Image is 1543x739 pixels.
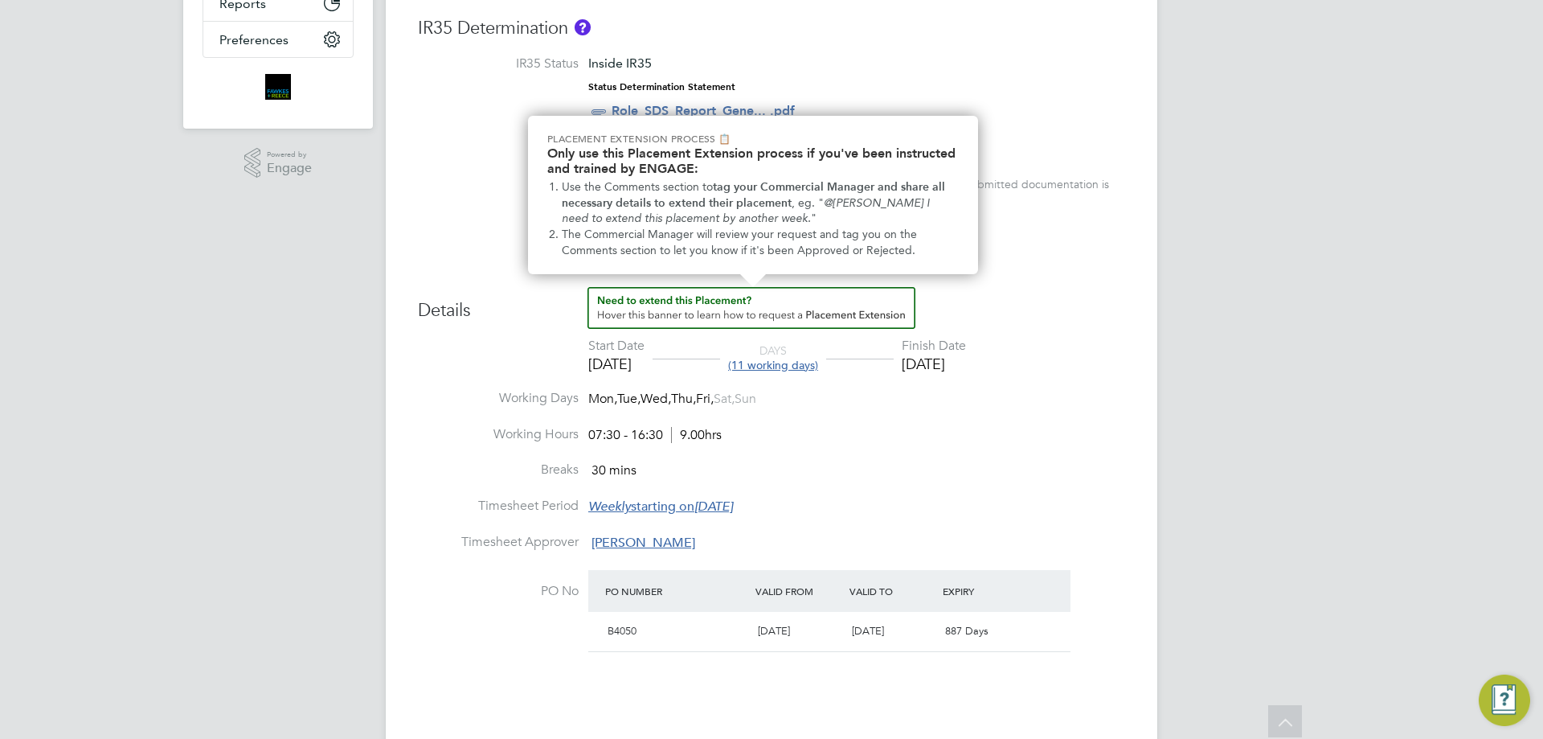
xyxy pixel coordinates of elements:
div: [DATE] [902,355,966,373]
div: [DATE] [588,355,645,373]
button: How to extend a Placement? [587,287,915,329]
span: Tue, [617,391,641,407]
label: Working Days [418,390,579,407]
span: Use the Comments section to [562,180,713,194]
div: Expiry [939,577,1033,606]
label: Timesheet Period [418,498,579,515]
div: DAYS [720,343,826,372]
div: Valid To [845,577,939,606]
span: [DATE] [852,624,884,638]
span: Engage [267,162,312,175]
em: @[PERSON_NAME] I need to extend this placement by another week. [562,196,933,226]
em: Weekly [588,499,631,515]
p: Placement Extension Process 📋 [547,132,959,146]
img: bromak-logo-retina.png [265,74,291,100]
div: Finish Date [902,338,966,355]
strong: tag your Commercial Manager and share all necessary details to extend their placement [562,180,948,210]
span: (11 working days) [728,358,818,372]
a: Role_SDS_Report_Gene... .pdf [612,103,795,118]
span: Inside IR35 [588,55,652,71]
label: Timesheet Approver [418,534,579,551]
span: Fri, [696,391,714,407]
div: 07:30 - 16:30 [588,427,722,444]
li: The Commercial Manager will review your request and tag you on the Comments section to let you kn... [562,227,959,258]
span: 887 Days [945,624,988,638]
span: Sun [735,391,756,407]
button: Engage Resource Center [1479,675,1530,726]
span: Mon, [588,391,617,407]
button: About IR35 [575,19,591,35]
label: Breaks [418,462,579,478]
em: [DATE] [694,499,733,515]
label: PO No [418,583,579,600]
label: IR35 Risk [418,138,579,155]
span: , eg. " [792,196,824,210]
label: Working Hours [418,426,579,443]
span: Wed, [641,391,671,407]
h3: Details [418,287,1125,322]
h2: Only use this Placement Extension process if you've been instructed and trained by ENGAGE: [547,146,959,176]
span: Preferences [219,32,289,47]
span: Sat, [714,391,735,407]
h3: IR35 Determination [418,17,1125,40]
span: " [811,211,817,225]
a: Go to home page [203,74,354,100]
label: IR35 Status [418,55,579,72]
div: PO Number [601,577,751,606]
div: Start Date [588,338,645,355]
span: starting on [588,499,733,515]
div: Need to extend this Placement? Hover this banner. [528,116,978,274]
span: Thu, [671,391,696,407]
span: [DATE] [758,624,790,638]
span: 9.00hrs [671,427,722,443]
strong: Status Determination Statement [588,81,735,92]
span: B4050 [608,624,636,638]
span: 30 mins [591,463,636,479]
span: [PERSON_NAME] [591,535,695,551]
span: Powered by [267,148,312,162]
div: Valid From [751,577,845,606]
